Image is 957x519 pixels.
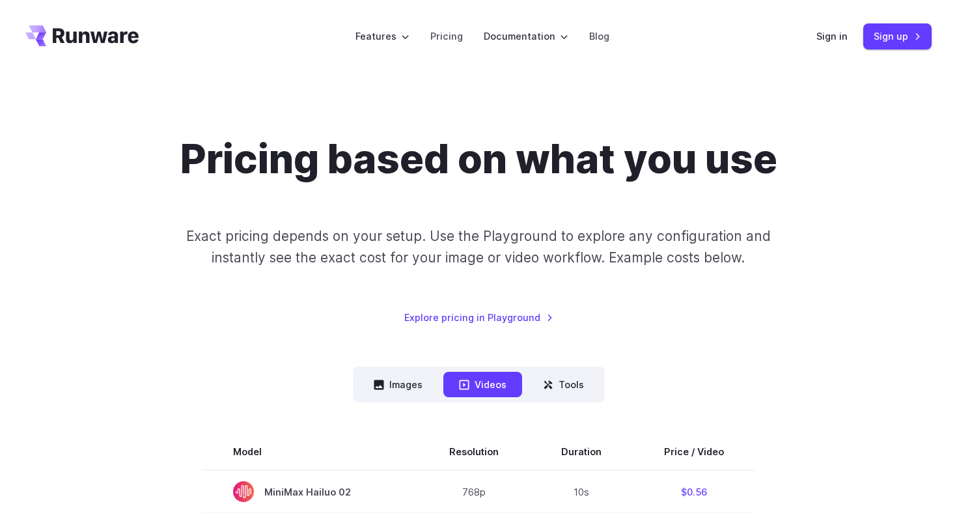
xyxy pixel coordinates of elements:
td: $0.56 [633,470,755,513]
label: Documentation [484,29,568,44]
span: MiniMax Hailuo 02 [233,481,387,502]
td: 10s [530,470,633,513]
th: Duration [530,434,633,470]
a: Pricing [430,29,463,44]
th: Price / Video [633,434,755,470]
button: Videos [443,372,522,397]
a: Explore pricing in Playground [404,310,553,325]
a: Go to / [25,25,139,46]
label: Features [355,29,409,44]
a: Sign in [816,29,848,44]
button: Images [358,372,438,397]
th: Resolution [418,434,530,470]
td: 768p [418,470,530,513]
a: Blog [589,29,609,44]
p: Exact pricing depends on your setup. Use the Playground to explore any configuration and instantl... [161,225,796,269]
a: Sign up [863,23,932,49]
button: Tools [527,372,600,397]
h1: Pricing based on what you use [180,135,777,184]
th: Model [202,434,418,470]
